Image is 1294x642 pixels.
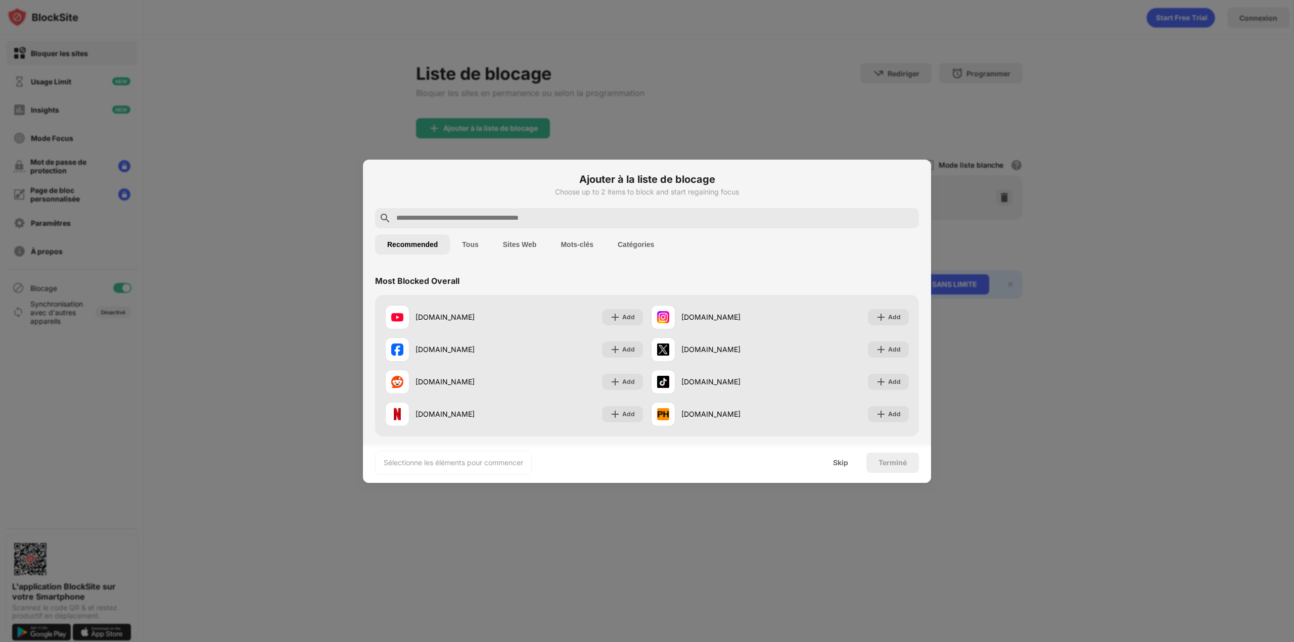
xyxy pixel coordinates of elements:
[888,377,901,387] div: Add
[833,459,848,467] div: Skip
[681,376,780,387] div: [DOMAIN_NAME]
[415,312,514,322] div: [DOMAIN_NAME]
[375,188,919,196] div: Choose up to 2 items to block and start regaining focus
[681,312,780,322] div: [DOMAIN_NAME]
[391,408,403,420] img: favicons
[415,344,514,355] div: [DOMAIN_NAME]
[450,234,490,255] button: Tous
[548,234,606,255] button: Mots-clés
[888,344,901,355] div: Add
[375,276,459,286] div: Most Blocked Overall
[657,376,669,388] img: favicons
[379,212,391,224] img: search.svg
[375,172,919,187] h6: Ajouter à la liste de blocage
[384,458,523,468] div: Sélectionne les éléments pour commencer
[391,311,403,323] img: favicons
[391,343,403,356] img: favicons
[375,234,450,255] button: Recommended
[415,376,514,387] div: [DOMAIN_NAME]
[622,312,635,322] div: Add
[606,234,666,255] button: Catégories
[657,311,669,323] img: favicons
[879,459,907,467] div: Terminé
[681,344,780,355] div: [DOMAIN_NAME]
[415,409,514,419] div: [DOMAIN_NAME]
[888,312,901,322] div: Add
[622,344,635,355] div: Add
[491,234,549,255] button: Sites Web
[622,377,635,387] div: Add
[622,409,635,419] div: Add
[681,409,780,419] div: [DOMAIN_NAME]
[657,343,669,356] img: favicons
[391,376,403,388] img: favicons
[888,409,901,419] div: Add
[657,408,669,420] img: favicons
